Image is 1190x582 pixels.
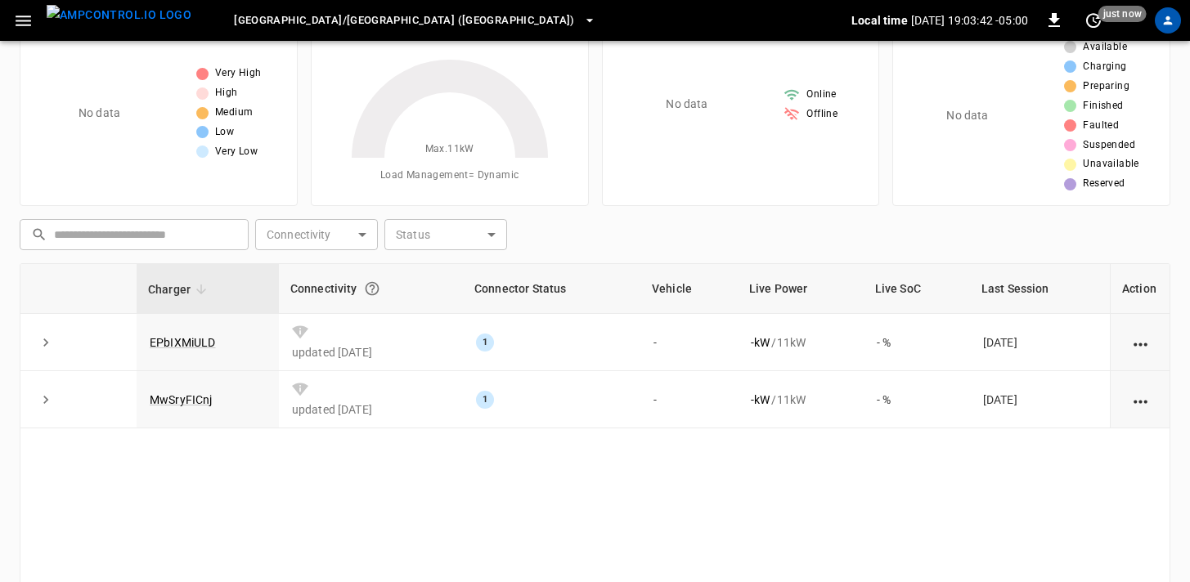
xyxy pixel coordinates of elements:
span: Reserved [1083,176,1125,192]
button: expand row [34,330,58,355]
p: No data [666,96,707,113]
p: No data [79,105,120,122]
button: [GEOGRAPHIC_DATA]/[GEOGRAPHIC_DATA] ([GEOGRAPHIC_DATA]) [227,5,602,37]
span: Faulted [1083,118,1119,134]
p: - kW [751,334,770,351]
th: Vehicle [640,264,738,314]
span: Available [1083,39,1127,56]
th: Live SoC [864,264,970,314]
td: - [640,314,738,371]
a: EPbIXMiULD [150,336,216,349]
button: Connection between the charger and our software. [357,274,387,303]
button: expand row [34,387,58,412]
span: High [215,85,238,101]
span: Load Management = Dynamic [380,168,519,184]
p: updated [DATE] [292,344,450,360]
span: Charger [148,280,212,299]
td: - % [864,314,970,371]
span: Preparing [1083,78,1129,95]
div: profile-icon [1155,7,1181,34]
p: - kW [751,392,770,408]
span: Suspended [1083,137,1135,154]
p: Local time [851,12,908,29]
span: Very Low [215,144,258,160]
div: / 11 kW [751,392,851,408]
div: action cell options [1130,334,1151,351]
span: Online [806,87,836,103]
p: No data [946,107,988,124]
span: Offline [806,106,837,123]
div: action cell options [1130,392,1151,408]
div: 1 [476,391,494,409]
div: Connectivity [290,274,451,303]
span: Finished [1083,98,1123,114]
span: Max. 11 kW [425,141,474,158]
img: ampcontrol.io logo [47,5,191,25]
p: [DATE] 19:03:42 -05:00 [911,12,1028,29]
th: Last Session [970,264,1110,314]
span: [GEOGRAPHIC_DATA]/[GEOGRAPHIC_DATA] ([GEOGRAPHIC_DATA]) [234,11,574,30]
td: [DATE] [970,314,1110,371]
td: - % [864,371,970,428]
span: Unavailable [1083,156,1138,172]
span: Charging [1083,59,1126,75]
td: [DATE] [970,371,1110,428]
p: updated [DATE] [292,401,450,418]
a: MwSryFICnj [150,393,213,406]
th: Action [1110,264,1170,314]
div: / 11 kW [751,334,851,351]
span: Medium [215,105,253,121]
th: Connector Status [463,264,640,314]
div: 1 [476,334,494,351]
button: set refresh interval [1080,7,1107,34]
span: Very High [215,65,262,82]
th: Live Power [738,264,864,314]
span: just now [1098,6,1147,22]
td: - [640,371,738,428]
span: Low [215,124,234,141]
